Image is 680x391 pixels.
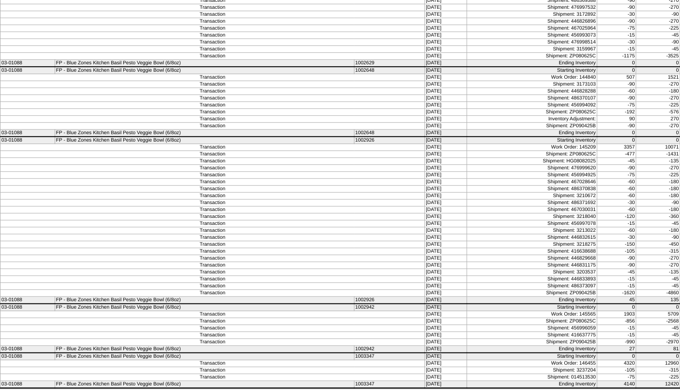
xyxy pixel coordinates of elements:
[466,179,597,186] td: Shipment: 467028646
[425,241,467,248] td: [DATE]
[597,179,636,186] td: -60
[466,4,597,11] td: Shipment: 476997532
[597,346,636,353] td: 27
[425,311,467,318] td: [DATE]
[425,165,467,172] td: [DATE]
[466,186,597,192] td: Shipment: 486370838
[425,95,467,102] td: [DATE]
[0,360,425,367] td: Transaction
[425,213,467,220] td: [DATE]
[0,109,425,116] td: Transaction
[597,255,636,262] td: -90
[636,109,680,116] td: -576
[425,151,467,158] td: [DATE]
[0,95,425,102] td: Transaction
[636,130,680,137] td: 0
[466,151,597,158] td: Shipment: ZP080625C
[425,255,467,262] td: [DATE]
[0,276,425,283] td: Transaction
[425,32,467,39] td: [DATE]
[466,130,597,137] td: Ending Inventory
[597,283,636,290] td: -15
[425,276,467,283] td: [DATE]
[466,381,597,388] td: Ending Inventory
[466,318,597,325] td: Shipment: ZP080625C
[597,11,636,18] td: -30
[636,353,680,360] td: 0
[354,60,425,67] td: 1002629
[597,60,636,67] td: 0
[354,67,425,74] td: 1002648
[597,81,636,88] td: -90
[636,32,680,39] td: -45
[597,262,636,269] td: -90
[466,11,597,18] td: Shipment: 3172892
[425,346,467,353] td: [DATE]
[466,88,597,95] td: Shipment: 446828288
[597,39,636,46] td: -30
[597,130,636,137] td: 0
[55,67,354,74] td: FP - Blue Zones Kitchen Basil Pesto Veggie Bowl (6/8oz)
[597,311,636,318] td: 1903
[636,95,680,102] td: -270
[0,179,425,186] td: Transaction
[636,46,680,53] td: -45
[597,367,636,374] td: -105
[425,367,467,374] td: [DATE]
[636,25,680,32] td: -225
[597,32,636,39] td: -15
[425,290,467,297] td: [DATE]
[425,60,467,67] td: [DATE]
[636,311,680,318] td: 5709
[0,325,425,332] td: Transaction
[636,116,680,123] td: 270
[0,367,425,374] td: Transaction
[0,11,425,18] td: Transaction
[354,353,425,360] td: 1003347
[597,199,636,206] td: -30
[0,339,425,346] td: Transaction
[597,165,636,172] td: -90
[466,172,597,179] td: Shipment: 456994925
[0,186,425,192] td: Transaction
[597,206,636,213] td: -60
[466,262,597,269] td: Shipment: 446831175
[55,297,354,304] td: FP - Blue Zones Kitchen Basil Pesto Veggie Bowl (6/8oz)
[466,95,597,102] td: Shipment: 486370107
[636,88,680,95] td: -180
[466,53,597,60] td: Shipment: ZP080625C
[425,67,467,74] td: [DATE]
[636,276,680,283] td: -45
[466,144,597,151] td: Work Order: 145209
[636,213,680,220] td: -360
[0,199,425,206] td: Transaction
[466,276,597,283] td: Shipment: 446833893
[597,123,636,130] td: -90
[466,346,597,353] td: Ending Inventory
[597,269,636,276] td: -45
[354,130,425,137] td: 1002648
[0,234,425,241] td: Transaction
[636,227,680,234] td: -180
[466,199,597,206] td: Shipment: 486371692
[0,144,425,151] td: Transaction
[425,81,467,88] td: [DATE]
[425,116,467,123] td: [DATE]
[597,353,636,360] td: 0
[425,88,467,95] td: [DATE]
[466,213,597,220] td: Shipment: 3218040
[0,290,425,297] td: Transaction
[0,81,425,88] td: Transaction
[0,297,55,304] td: 03-01088
[354,304,425,311] td: 1002942
[466,290,597,297] td: Shipment: ZP090425B
[55,130,354,137] td: FP - Blue Zones Kitchen Basil Pesto Veggie Bowl (6/8oz)
[466,297,597,304] td: Ending Inventory
[636,137,680,144] td: 0
[425,109,467,116] td: [DATE]
[636,199,680,206] td: -90
[425,332,467,339] td: [DATE]
[0,332,425,339] td: Transaction
[636,158,680,165] td: -135
[597,339,636,346] td: -990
